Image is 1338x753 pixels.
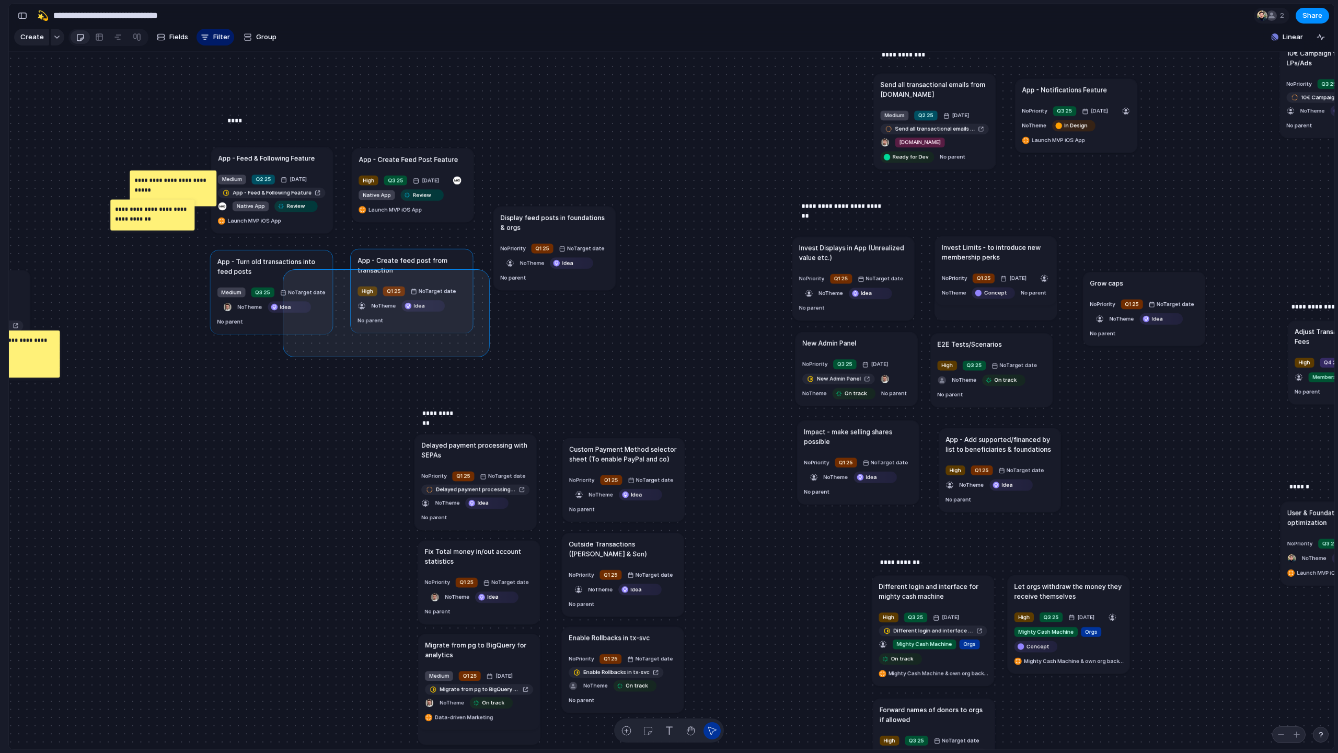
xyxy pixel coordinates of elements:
button: Share [1296,8,1329,24]
span: [DATE] [287,175,309,184]
span: No Theme [1110,315,1134,321]
span: No Target date [1007,466,1044,474]
span: Concept [984,289,1007,296]
a: New Admin Panel [802,373,875,384]
button: No parent [1088,327,1118,340]
button: High [1012,610,1036,623]
button: Concept [970,286,1017,299]
span: Create [20,32,44,42]
span: No Theme [960,481,984,487]
span: No Theme [238,303,262,310]
a: Delayed payment processing with SEPAs [421,484,529,495]
span: Orgs [1085,627,1097,635]
div: 💫 [37,8,49,22]
a: Enable Rollbacks in tx-svc [569,667,663,677]
span: No Theme [1302,555,1327,561]
button: Q3 25 [249,286,276,299]
span: [DATE] [1089,106,1110,116]
span: No Priority [1287,80,1312,86]
span: Idea [866,473,877,481]
button: NoPriority [802,456,832,469]
span: Medium [429,672,449,680]
span: Medium [884,111,904,119]
span: No parent [881,390,907,396]
span: No parent [217,318,243,324]
button: NoTheme [958,478,986,492]
button: High [356,174,380,187]
button: Idea [266,300,313,313]
span: High [941,361,953,369]
button: NoPriority [567,568,596,581]
span: Q1 25 [535,244,549,252]
button: High [1293,356,1316,369]
button: NoTheme [581,679,609,692]
button: NoTheme [1108,312,1136,325]
span: Idea [487,593,498,601]
span: [DATE] [869,359,891,369]
button: Idea [1138,312,1185,325]
span: No parent [945,496,971,502]
button: NoPriority [1020,105,1049,118]
button: No parent [879,387,909,400]
span: Q1 25 [604,476,618,484]
button: NoTheme [437,696,466,709]
button: Q3 25 [1051,105,1078,118]
button: Create [14,29,49,45]
span: High [883,613,894,621]
span: No Theme [1022,122,1047,128]
span: Native App [237,202,265,210]
button: NoTheme [800,387,828,400]
span: No Target date [636,476,674,484]
button: Q2 25 [912,109,939,122]
button: Ready for Dev [879,151,937,164]
span: Q3 25 [1044,613,1059,621]
button: No parent [1285,119,1314,132]
button: Fields [153,29,192,45]
button: Q1 25 [450,470,476,483]
span: Q3 25 [837,360,852,368]
button: Native App [356,188,397,201]
span: Concept [1026,642,1049,650]
span: No Priority [1287,540,1312,546]
span: No Priority [500,245,525,251]
span: No parent [500,274,526,280]
button: NoPriority [1088,298,1117,311]
button: NoTheme [443,590,471,603]
span: No parent [425,608,451,614]
span: Q1 25 [1125,300,1138,308]
button: Q1 25 [597,652,624,665]
span: No Priority [425,579,450,585]
span: No Priority [804,459,829,465]
span: Idea [478,499,489,507]
button: Q1 25 [971,271,997,284]
span: No Target date [491,578,529,586]
button: NoTheme [433,496,462,509]
span: Q3 25 [255,288,270,296]
button: Group [238,29,282,45]
span: Enable Rollbacks in tx-svc [583,668,650,676]
button: NoTheme [822,471,850,484]
span: Native App [363,191,391,199]
button: NoTarget date [278,286,328,299]
button: High [943,464,967,477]
button: Medium [423,669,455,682]
button: Linear [1267,29,1307,45]
span: Q1 25 [604,571,617,578]
span: No Theme [435,499,460,506]
button: NoTarget date [989,359,1039,372]
span: No Priority [802,360,827,367]
span: No Theme [445,594,469,600]
button: Q1 25 [833,456,859,469]
span: No Target date [866,275,904,282]
span: On track [995,376,1017,384]
span: No parent [1090,330,1116,336]
button: NoTheme [586,583,615,596]
span: Filter [213,32,230,42]
span: Medium [222,175,242,183]
button: No parent [567,598,596,611]
button: [DATE] [485,669,517,682]
button: NoTarget date [626,473,675,486]
span: No Theme [824,473,848,480]
span: No parent [421,514,447,520]
span: Send all transactional emails from [DOMAIN_NAME] [895,125,975,133]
